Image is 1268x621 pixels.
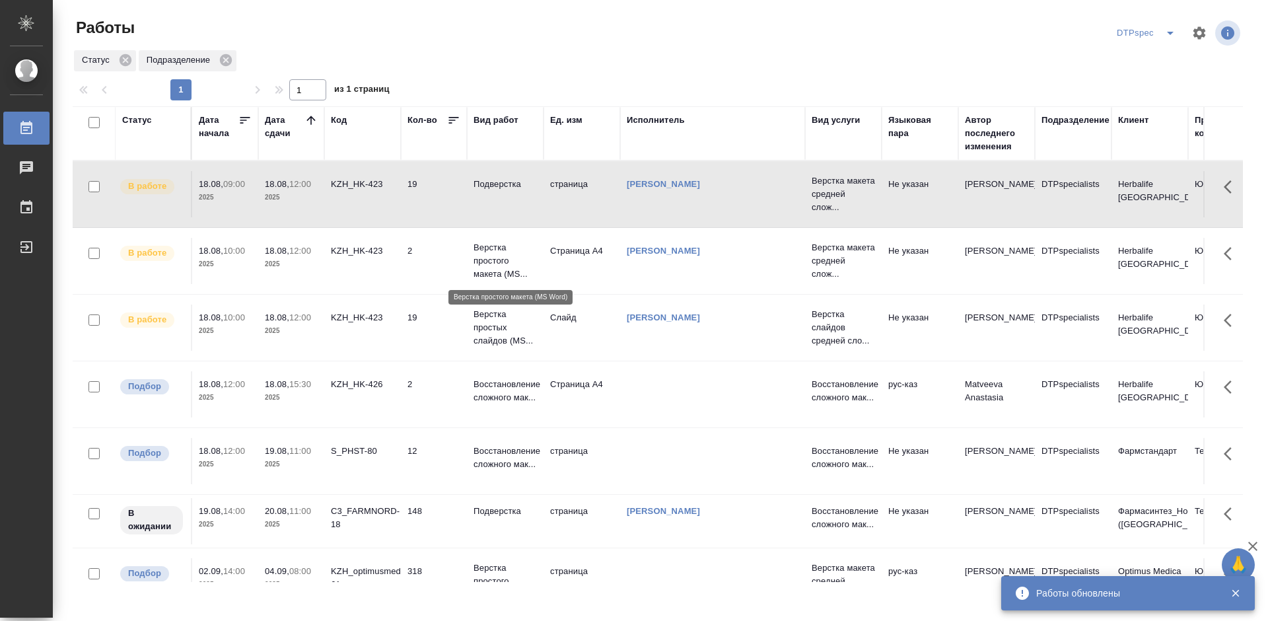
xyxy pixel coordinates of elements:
span: из 1 страниц [334,81,390,100]
p: 04.09, [265,566,289,576]
p: Восстановление сложного мак... [474,378,537,404]
p: 2025 [265,518,318,531]
div: Код [331,114,347,127]
p: 19.08, [265,446,289,456]
button: Здесь прячутся важные кнопки [1216,371,1248,403]
p: 2025 [265,324,318,338]
p: 2025 [199,258,252,271]
p: Верстка макета средней слож... [812,174,875,214]
p: 2025 [265,458,318,471]
div: Проектная команда [1195,114,1258,140]
p: Herbalife [GEOGRAPHIC_DATA] [1118,378,1181,404]
p: Восстановление сложного мак... [812,445,875,471]
p: В работе [128,180,166,193]
p: Восстановление сложного мак... [474,445,537,471]
p: 11:00 [289,446,311,456]
td: страница [544,438,620,484]
p: Herbalife [GEOGRAPHIC_DATA] [1118,311,1181,338]
p: Подверстка [474,505,537,518]
p: 12:00 [289,246,311,256]
p: 19.08, [199,506,223,516]
div: KZH_optimusmedica-61 [331,565,394,591]
td: Страница А4 [544,371,620,418]
p: 18.08, [199,246,223,256]
td: страница [544,498,620,544]
td: Юридический [1188,238,1265,284]
p: 11:00 [289,506,311,516]
td: 19 [401,305,467,351]
p: 09:00 [223,179,245,189]
p: Верстка простого макета (MS... [474,562,537,601]
div: Можно подбирать исполнителей [119,378,184,396]
p: Herbalife [GEOGRAPHIC_DATA] [1118,244,1181,271]
p: 12:00 [289,179,311,189]
p: Optimus Medica [1118,565,1181,578]
p: 2025 [199,391,252,404]
td: Не указан [882,171,958,217]
p: Верстка простого макета (MS... [474,241,537,281]
td: Не указан [882,305,958,351]
div: Языковая пара [888,114,952,140]
td: [PERSON_NAME] [958,438,1035,484]
p: 14:00 [223,566,245,576]
td: Юридический [1188,558,1265,604]
p: Верстка макета средней слож... [812,241,875,281]
td: 2 [401,238,467,284]
button: Здесь прячутся важные кнопки [1216,438,1248,470]
div: Исполнитель выполняет работу [119,178,184,196]
td: Не указан [882,498,958,544]
div: Дата начала [199,114,238,140]
td: 2 [401,371,467,418]
p: 18.08, [199,379,223,389]
p: 2025 [199,191,252,204]
td: рус-каз [882,558,958,604]
td: страница [544,171,620,217]
p: Верстка простых слайдов (MS... [474,308,537,347]
p: 18.08, [265,312,289,322]
button: Закрыть [1222,587,1249,599]
p: Подверстка [474,178,537,191]
td: Слайд [544,305,620,351]
td: DTPspecialists [1035,171,1111,217]
div: Ед. изм [550,114,582,127]
p: Подразделение [147,54,215,67]
td: Не указан [882,238,958,284]
div: Исполнитель [627,114,685,127]
div: Вид работ [474,114,518,127]
div: Кол-во [407,114,437,127]
td: Технический [1188,438,1265,484]
td: Юридический [1188,305,1265,351]
p: 14:00 [223,506,245,516]
td: Технический [1188,498,1265,544]
p: Подбор [128,447,161,460]
p: Подбор [128,380,161,393]
p: 18.08, [199,446,223,456]
p: 12:00 [289,312,311,322]
td: DTPspecialists [1035,498,1111,544]
p: 2025 [265,191,318,204]
td: DTPspecialists [1035,305,1111,351]
td: 12 [401,438,467,484]
p: Верстка макета средней слож... [812,562,875,601]
p: 18.08, [199,179,223,189]
p: Подбор [128,567,161,580]
p: Верстка слайдов средней сло... [812,308,875,347]
div: Можно подбирать исполнителей [119,445,184,462]
td: рус-каз [882,371,958,418]
p: 18.08, [199,312,223,322]
p: 18.08, [265,246,289,256]
div: C3_FARMNORD-18 [331,505,394,531]
button: 🙏 [1222,548,1255,581]
p: 02.09, [199,566,223,576]
td: Matveeva Anastasia [958,371,1035,418]
div: Исполнитель выполняет работу [119,244,184,262]
div: Автор последнего изменения [965,114,1028,153]
div: KZH_HK-426 [331,378,394,391]
p: Восстановление сложного мак... [812,505,875,531]
p: 2025 [265,258,318,271]
td: Юридический [1188,171,1265,217]
div: Статус [74,50,136,71]
p: 12:00 [223,379,245,389]
a: [PERSON_NAME] [627,179,700,189]
span: Посмотреть информацию [1215,20,1243,46]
